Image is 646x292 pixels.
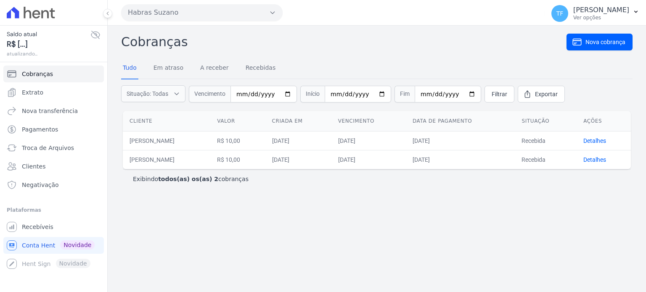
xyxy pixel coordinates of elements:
a: Detalhes [583,156,606,163]
a: Clientes [3,158,104,175]
nav: Sidebar [7,66,101,272]
p: Exibindo cobranças [133,175,249,183]
span: Início [300,86,325,103]
b: todos(as) os(as) 2 [158,176,218,182]
td: [PERSON_NAME] [123,131,210,150]
span: Nova cobrança [585,38,625,46]
th: Valor [210,111,265,132]
span: Troca de Arquivos [22,144,74,152]
th: Ações [577,111,631,132]
span: Conta Hent [22,241,55,250]
a: Troca de Arquivos [3,139,104,156]
a: Recebidas [244,58,278,79]
a: Detalhes [583,137,606,144]
a: Conta Hent Novidade [3,237,104,254]
span: Exportar [535,90,558,98]
a: Exportar [518,86,565,103]
td: [DATE] [406,150,515,169]
p: Ver opções [573,14,629,21]
a: Nova cobrança [567,34,633,50]
th: Criada em [265,111,331,132]
p: [PERSON_NAME] [573,6,629,14]
div: Plataformas [7,205,101,215]
td: [DATE] [406,131,515,150]
span: Extrato [22,88,43,97]
span: Recebíveis [22,223,53,231]
a: Filtrar [484,86,514,103]
span: Clientes [22,162,45,171]
a: Tudo [121,58,138,79]
button: Situação: Todas [121,85,185,102]
a: Em atraso [152,58,185,79]
span: Negativação [22,181,59,189]
td: [DATE] [331,131,406,150]
span: Pagamentos [22,125,58,134]
td: [DATE] [331,150,406,169]
span: Cobranças [22,70,53,78]
button: TF [PERSON_NAME] Ver opções [545,2,646,25]
a: Nova transferência [3,103,104,119]
th: Data de pagamento [406,111,515,132]
span: Nova transferência [22,107,78,115]
span: atualizando... [7,50,90,58]
a: A receber [199,58,230,79]
span: Saldo atual [7,30,90,39]
span: Novidade [60,240,95,250]
span: Situação: Todas [127,89,168,98]
span: R$ [...] [7,39,90,50]
td: [DATE] [265,131,331,150]
span: Fim [394,86,415,103]
button: Habras Suzano [121,4,283,21]
th: Situação [515,111,577,132]
span: Vencimento [189,86,230,103]
a: Negativação [3,176,104,193]
a: Recebíveis [3,218,104,235]
span: Filtrar [492,90,507,98]
a: Cobranças [3,66,104,82]
span: TF [556,11,564,16]
td: [DATE] [265,150,331,169]
td: [PERSON_NAME] [123,150,210,169]
th: Cliente [123,111,210,132]
a: Pagamentos [3,121,104,138]
a: Extrato [3,84,104,101]
td: R$ 10,00 [210,150,265,169]
h2: Cobranças [121,32,567,51]
td: Recebida [515,150,577,169]
td: Recebida [515,131,577,150]
td: R$ 10,00 [210,131,265,150]
th: Vencimento [331,111,406,132]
